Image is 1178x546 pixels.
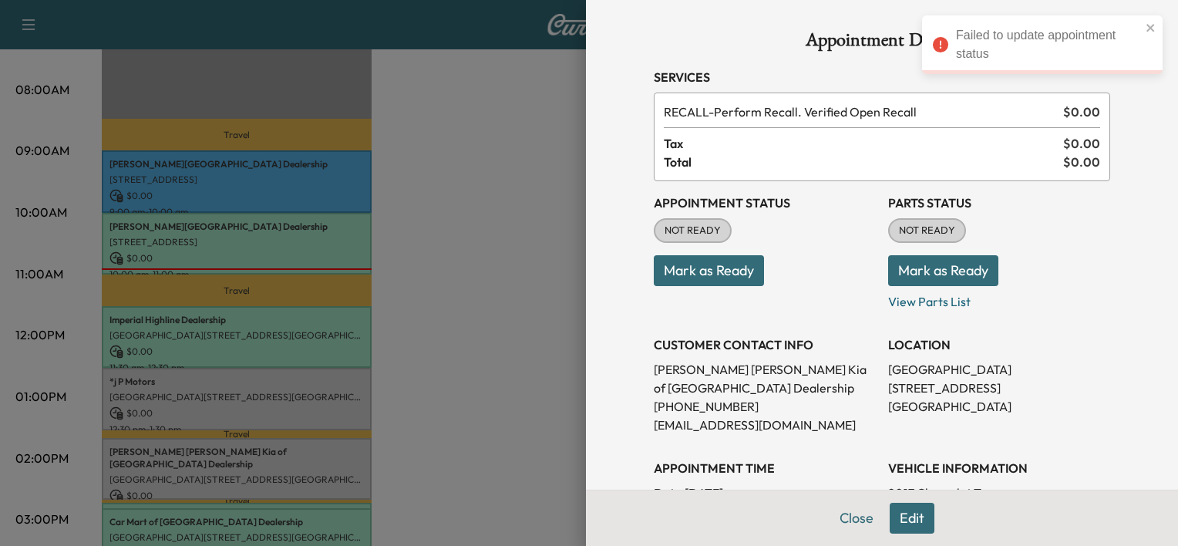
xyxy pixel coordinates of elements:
[654,397,876,416] p: [PHONE_NUMBER]
[655,223,730,238] span: NOT READY
[654,194,876,212] h3: Appointment Status
[654,68,1110,86] h3: Services
[1063,153,1100,171] span: $ 0.00
[654,31,1110,56] h1: Appointment Details
[664,134,1063,153] span: Tax
[888,484,1110,502] p: 2017 Chevrolet Traverse
[1063,134,1100,153] span: $ 0.00
[654,459,876,477] h3: APPOINTMENT TIME
[888,286,1110,311] p: View Parts List
[888,194,1110,212] h3: Parts Status
[664,103,1057,121] span: Perform Recall. Verified Open Recall
[664,153,1063,171] span: Total
[830,503,883,534] button: Close
[888,360,1110,416] p: [GEOGRAPHIC_DATA][STREET_ADDRESS][GEOGRAPHIC_DATA]
[654,484,876,502] p: Date: [DATE]
[890,503,934,534] button: Edit
[1063,103,1100,121] span: $ 0.00
[890,223,964,238] span: NOT READY
[888,335,1110,354] h3: LOCATION
[654,360,876,397] p: [PERSON_NAME] [PERSON_NAME] Kia of [GEOGRAPHIC_DATA] Dealership
[1146,22,1156,34] button: close
[956,26,1141,63] div: Failed to update appointment status
[888,255,998,286] button: Mark as Ready
[654,416,876,434] p: [EMAIL_ADDRESS][DOMAIN_NAME]
[654,335,876,354] h3: CUSTOMER CONTACT INFO
[654,255,764,286] button: Mark as Ready
[888,459,1110,477] h3: VEHICLE INFORMATION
